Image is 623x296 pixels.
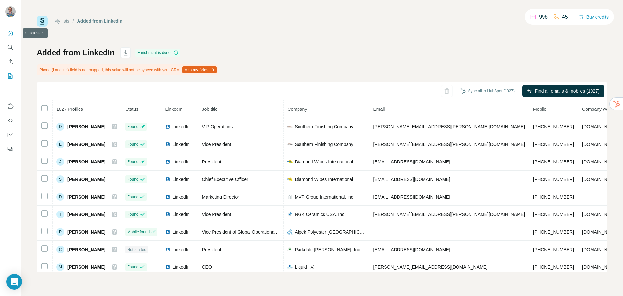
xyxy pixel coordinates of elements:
span: Email [373,107,385,112]
img: company-logo [287,229,293,235]
img: LinkedIn logo [165,229,170,235]
span: [PERSON_NAME] [67,176,105,183]
span: [PERSON_NAME] [67,159,105,165]
img: LinkedIn logo [165,159,170,164]
button: Buy credits [579,12,609,21]
span: [PERSON_NAME] [67,246,105,253]
img: company-logo [287,160,293,164]
span: [PHONE_NUMBER] [533,247,574,252]
img: company-logo [287,142,293,147]
span: [DOMAIN_NAME] [582,177,618,182]
button: Map my fields [182,66,217,73]
img: company-logo [287,212,293,217]
div: S [56,175,64,183]
img: Surfe Logo [37,16,48,27]
button: Sync all to HubSpot (1027) [456,86,519,96]
img: LinkedIn logo [165,124,170,129]
div: D [56,193,64,201]
img: LinkedIn logo [165,212,170,217]
button: Use Surfe on LinkedIn [5,100,16,112]
button: Find all emails & mobiles (1027) [522,85,604,97]
span: [EMAIL_ADDRESS][DOMAIN_NAME] [373,159,450,164]
span: [PHONE_NUMBER] [533,194,574,199]
img: LinkedIn logo [165,194,170,199]
span: Mobile [533,107,546,112]
span: Found [127,141,138,147]
button: Quick start [5,27,16,39]
img: company-logo [287,177,293,181]
div: D [56,123,64,131]
div: P [56,228,64,236]
p: 996 [539,13,548,21]
span: CEO [202,264,212,270]
span: [DOMAIN_NAME] [582,212,618,217]
img: company-logo [287,264,293,270]
span: [EMAIL_ADDRESS][DOMAIN_NAME] [373,177,450,182]
span: Alpek Polyester [GEOGRAPHIC_DATA] [295,229,365,235]
button: Search [5,42,16,53]
span: Find all emails & mobiles (1027) [535,88,599,94]
div: M [56,263,64,271]
span: V P Operations [202,124,233,129]
span: Southern Finishing Company [295,123,353,130]
span: Job title [202,107,217,112]
span: Liquid I.V. [295,264,314,270]
span: [PERSON_NAME] [67,141,105,148]
span: Found [127,264,138,270]
div: Open Intercom Messenger [6,274,22,290]
li: / [73,18,74,24]
span: [PERSON_NAME] [67,264,105,270]
span: President [202,159,221,164]
span: [PERSON_NAME][EMAIL_ADDRESS][PERSON_NAME][DOMAIN_NAME] [373,124,525,129]
span: Chief Executive Officer [202,177,248,182]
span: [PERSON_NAME] [67,123,105,130]
span: LinkedIn [172,194,189,200]
span: [DOMAIN_NAME] [582,124,618,129]
h1: Added from LinkedIn [37,47,115,58]
span: Not started [127,247,146,252]
span: MVP Group International, Inc [295,194,353,200]
span: [DOMAIN_NAME] [582,159,618,164]
span: [DOMAIN_NAME] [582,264,618,270]
div: Enrichment is done [135,49,180,57]
span: [PHONE_NUMBER] [533,142,574,147]
span: [PERSON_NAME] [67,194,105,200]
span: Vice President [202,142,231,147]
span: [PERSON_NAME] [67,229,105,235]
div: E [56,140,64,148]
span: Company website [582,107,618,112]
span: [DOMAIN_NAME] [582,247,618,252]
span: Vice President of Global Operational Excellence [202,229,299,235]
span: [DOMAIN_NAME] [582,229,618,235]
span: 1027 Profiles [56,107,83,112]
span: LinkedIn [172,176,189,183]
button: Feedback [5,143,16,155]
span: [PERSON_NAME][EMAIL_ADDRESS][PERSON_NAME][DOMAIN_NAME] [373,142,525,147]
div: Phone (Landline) field is not mapped, this value will not be synced with your CRM [37,64,218,75]
span: [PHONE_NUMBER] [533,177,574,182]
img: company-logo [287,247,293,252]
span: Diamond Wipes International [295,176,353,183]
img: LinkedIn logo [165,142,170,147]
span: Vice President [202,212,231,217]
span: LinkedIn [172,229,189,235]
button: My lists [5,70,16,82]
img: Avatar [5,6,16,17]
span: Found [127,176,138,182]
div: J [56,158,64,166]
button: Use Surfe API [5,115,16,126]
span: LinkedIn [172,211,189,218]
span: LinkedIn [172,246,189,253]
span: [PHONE_NUMBER] [533,264,574,270]
span: [PHONE_NUMBER] [533,212,574,217]
p: 45 [562,13,568,21]
span: LinkedIn [172,141,189,148]
span: [EMAIL_ADDRESS][DOMAIN_NAME] [373,194,450,199]
span: [PERSON_NAME][EMAIL_ADDRESS][DOMAIN_NAME] [373,264,487,270]
span: Found [127,194,138,200]
span: NGK Ceramics USA, Inc. [295,211,345,218]
button: Enrich CSV [5,56,16,68]
img: company-logo [287,124,293,129]
span: [PHONE_NUMBER] [533,229,574,235]
span: [PERSON_NAME][EMAIL_ADDRESS][PERSON_NAME][DOMAIN_NAME] [373,212,525,217]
